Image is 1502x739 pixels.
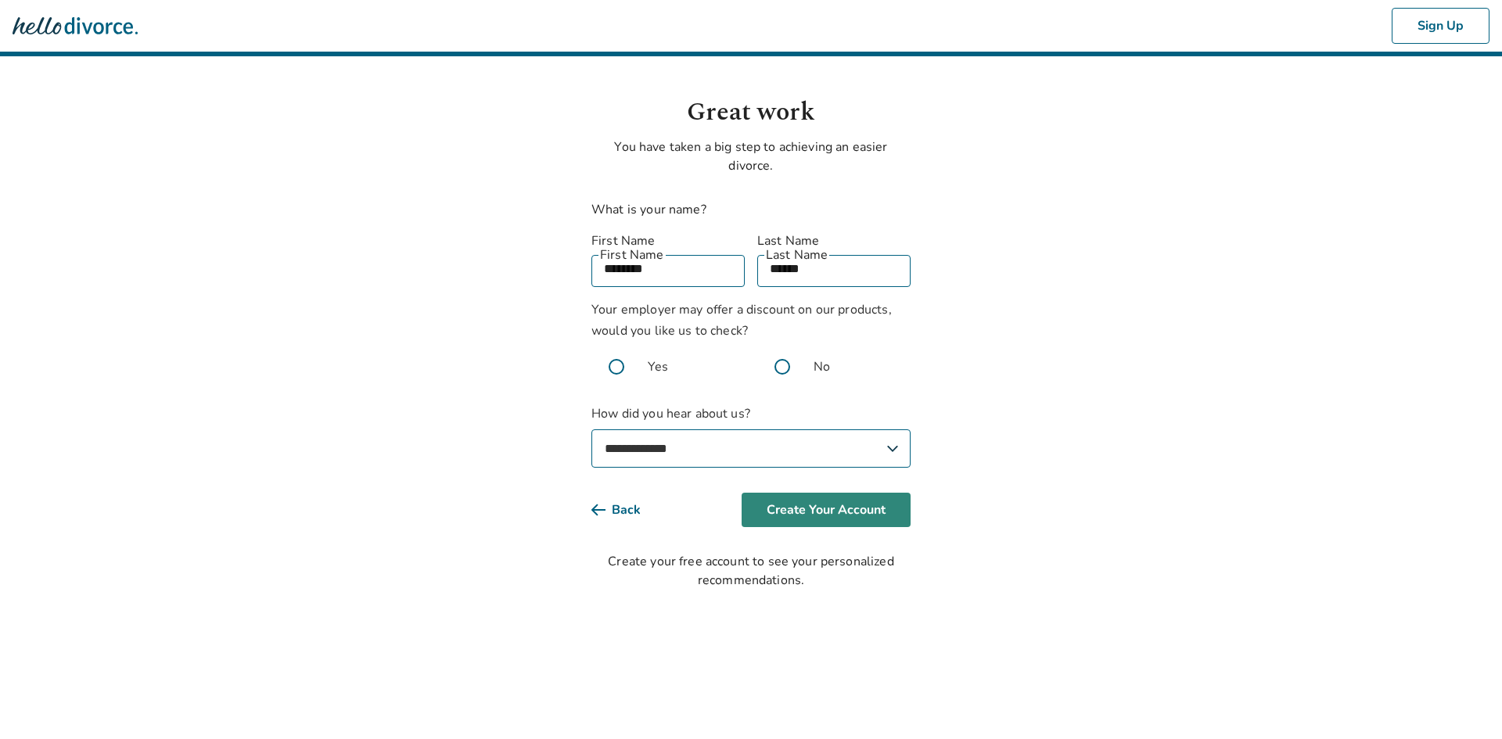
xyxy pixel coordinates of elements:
[591,201,706,218] label: What is your name?
[591,429,911,468] select: How did you hear about us?
[648,357,668,376] span: Yes
[1392,8,1489,44] button: Sign Up
[757,231,911,250] label: Last Name
[591,138,911,175] p: You have taken a big step to achieving an easier divorce.
[591,301,892,339] span: Your employer may offer a discount on our products, would you like us to check?
[591,231,745,250] label: First Name
[13,10,138,41] img: Hello Divorce Logo
[1424,664,1502,739] iframe: Chat Widget
[591,493,666,527] button: Back
[591,552,911,590] div: Create your free account to see your personalized recommendations.
[591,404,911,468] label: How did you hear about us?
[742,493,911,527] button: Create Your Account
[814,357,830,376] span: No
[591,94,911,131] h1: Great work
